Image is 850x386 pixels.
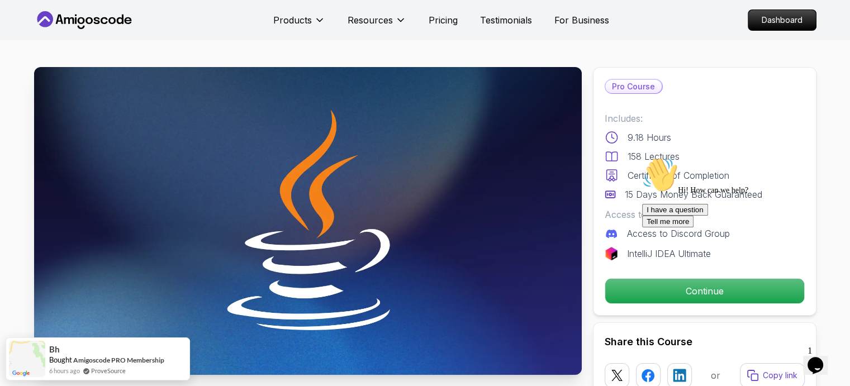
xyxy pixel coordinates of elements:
p: Dashboard [748,10,816,30]
p: Access to Discord Group [627,227,730,240]
span: 6 hours ago [49,366,80,375]
p: 158 Lectures [628,150,680,163]
p: Pro Course [605,80,662,93]
img: java-for-developers_thumbnail [34,67,582,375]
a: For Business [554,13,609,27]
div: 👋Hi! How can we help?I have a questionTell me more [4,4,206,75]
h2: Share this Course [605,334,805,350]
span: Hi! How can we help? [4,34,111,42]
span: Bought [49,355,72,364]
p: 15 Days Money Back Guaranteed [625,188,762,201]
button: I have a question [4,51,70,63]
p: IntelliJ IDEA Ultimate [627,247,711,260]
iframe: chat widget [803,341,839,375]
p: 9.18 Hours [628,131,671,144]
span: bh [49,345,60,354]
iframe: chat widget [638,153,839,336]
a: ProveSource [91,366,126,375]
p: Access to: [605,208,805,221]
p: Includes: [605,112,805,125]
p: or [711,369,720,382]
button: Products [273,13,325,36]
p: Resources [348,13,393,27]
img: :wave: [4,4,40,40]
p: Continue [605,279,804,303]
button: Continue [605,278,805,304]
a: Dashboard [748,9,816,31]
a: Testimonials [480,13,532,27]
img: jetbrains logo [605,247,618,260]
a: Amigoscode PRO Membership [73,356,164,364]
a: Pricing [429,13,458,27]
p: Copy link [763,370,797,381]
p: Products [273,13,312,27]
img: provesource social proof notification image [9,341,45,377]
button: Resources [348,13,406,36]
button: Tell me more [4,63,56,75]
p: Certificate of Completion [628,169,729,182]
